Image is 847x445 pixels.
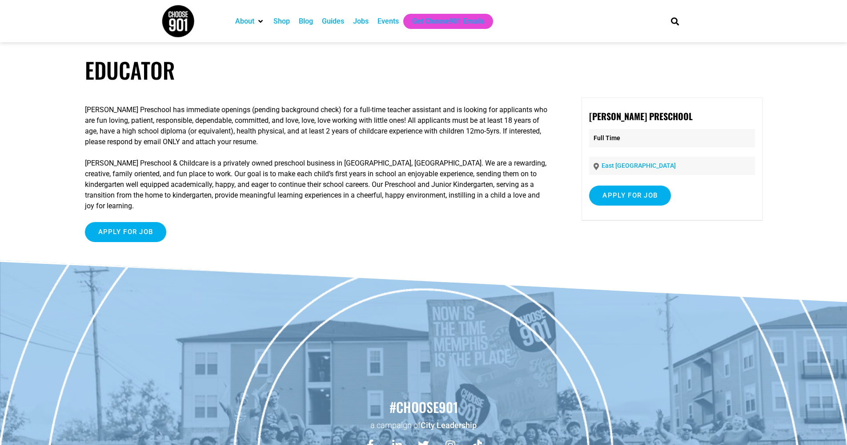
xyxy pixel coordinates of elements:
[4,398,843,417] h2: #choose901
[589,109,693,123] strong: [PERSON_NAME] Preschool
[412,16,484,27] a: Get Choose901 Emails
[85,158,548,211] p: [PERSON_NAME] Preschool & Childcare is a privately owned preschool business in [GEOGRAPHIC_DATA],...
[353,16,369,27] a: Jobs
[589,186,671,206] input: Apply for job
[667,14,682,28] div: Search
[273,16,290,27] a: Shop
[421,421,477,430] a: City Leadership
[235,16,254,27] a: About
[377,16,399,27] a: Events
[4,420,843,431] p: a campaign of
[85,222,167,242] input: Apply for job
[602,162,676,169] a: East [GEOGRAPHIC_DATA]
[322,16,344,27] a: Guides
[299,16,313,27] a: Blog
[231,14,656,29] nav: Main nav
[85,105,548,147] p: [PERSON_NAME] Preschool has immediate openings (pending background check) for a full-time teacher...
[85,57,763,83] h1: Educator
[231,14,269,29] div: About
[589,129,755,147] p: Full Time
